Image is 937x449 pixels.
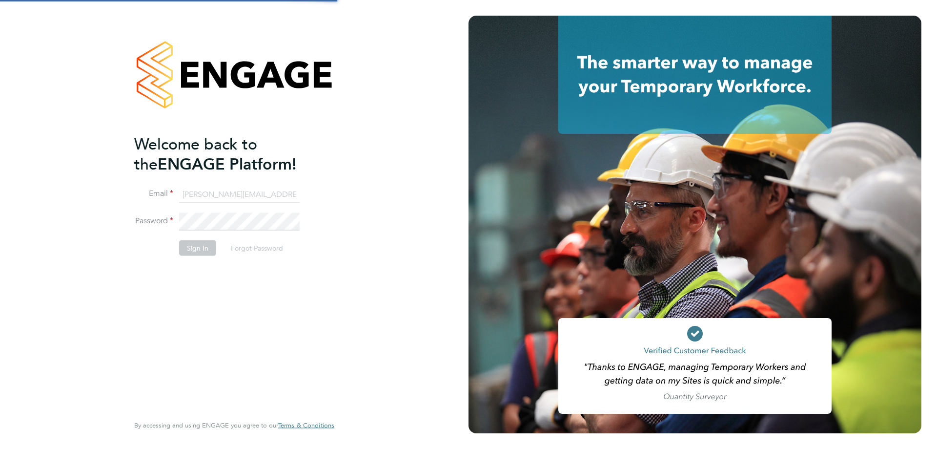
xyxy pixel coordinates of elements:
label: Email [134,189,173,199]
button: Forgot Password [223,240,291,256]
a: Terms & Conditions [278,422,334,429]
input: Enter your work email... [179,186,300,203]
label: Password [134,216,173,226]
span: By accessing and using ENGAGE you agree to our [134,421,334,429]
button: Sign In [179,240,216,256]
span: Welcome back to the [134,134,257,173]
h2: ENGAGE Platform! [134,134,325,174]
